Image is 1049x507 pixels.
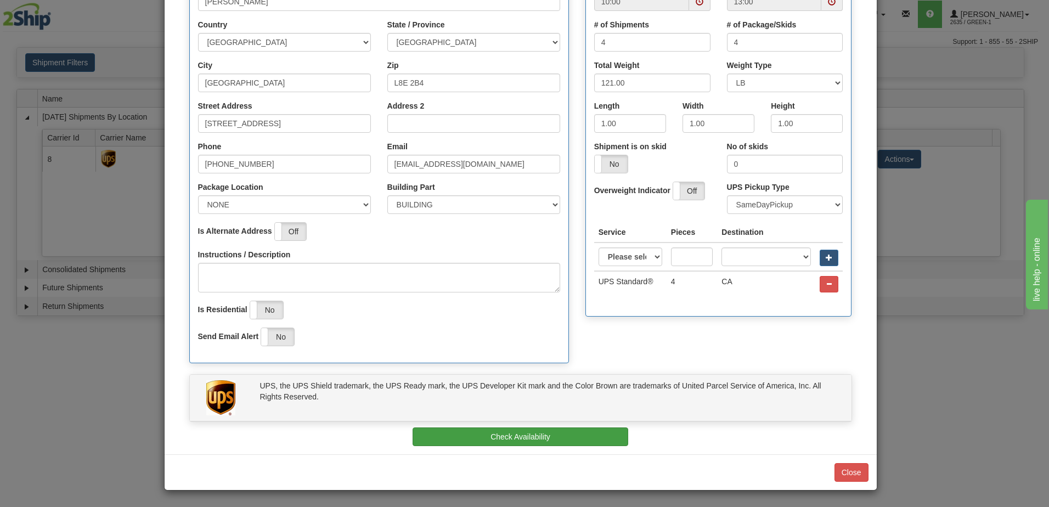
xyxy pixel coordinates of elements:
[198,141,222,152] label: Phone
[727,141,768,152] label: No of skids
[206,380,235,415] img: UPS Logo
[717,271,815,297] td: CA
[667,271,718,297] td: 4
[667,222,718,243] th: Pieces
[771,100,795,111] label: Height
[834,463,868,482] button: Close
[673,182,704,200] label: Off
[594,19,649,30] label: # of Shipments
[727,19,797,30] label: # of Package/Skids
[387,182,435,193] label: Building Part
[387,141,408,152] label: Email
[198,331,259,342] label: Send Email Alert
[198,182,263,193] label: Package Location
[413,427,628,446] button: Check Availability
[387,60,399,71] label: Zip
[594,185,670,196] label: Overweight Indicator
[387,100,425,111] label: Address 2
[595,155,628,173] label: No
[198,304,247,315] label: Is Residential
[594,60,640,71] label: Total Weight
[594,100,620,111] label: Length
[594,271,667,297] td: UPS Standard®
[252,380,843,402] div: UPS, the UPS Shield trademark, the UPS Ready mark, the UPS Developer Kit mark and the Color Brown...
[8,7,101,20] div: live help - online
[198,19,228,30] label: Country
[198,60,212,71] label: City
[717,222,815,243] th: Destination
[594,141,667,152] label: Shipment is on skid
[727,182,789,193] label: UPS Pickup Type
[198,100,252,111] label: Street Address
[198,226,272,236] label: Is Alternate Address
[198,249,291,260] label: Instructions / Description
[1024,198,1048,309] iframe: chat widget
[261,328,294,346] label: No
[387,19,445,30] label: State / Province
[275,223,306,240] label: Off
[250,301,283,319] label: No
[594,222,667,243] th: Service
[727,60,772,71] label: Weight Type
[683,100,704,111] label: Width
